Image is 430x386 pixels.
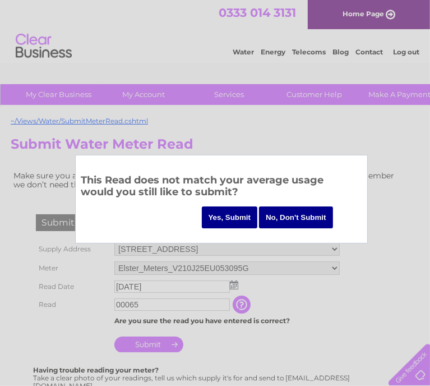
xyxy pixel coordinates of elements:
[219,6,296,20] a: 0333 014 3131
[332,48,349,56] a: Blog
[15,29,72,63] img: logo.png
[292,48,326,56] a: Telecoms
[81,172,362,203] h3: This Read does not match your average usage would you still like to submit?
[233,48,254,56] a: Water
[259,206,333,228] input: No, Don't Submit
[261,48,285,56] a: Energy
[202,206,258,228] input: Yes, Submit
[355,48,383,56] a: Contact
[393,48,419,56] a: Log out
